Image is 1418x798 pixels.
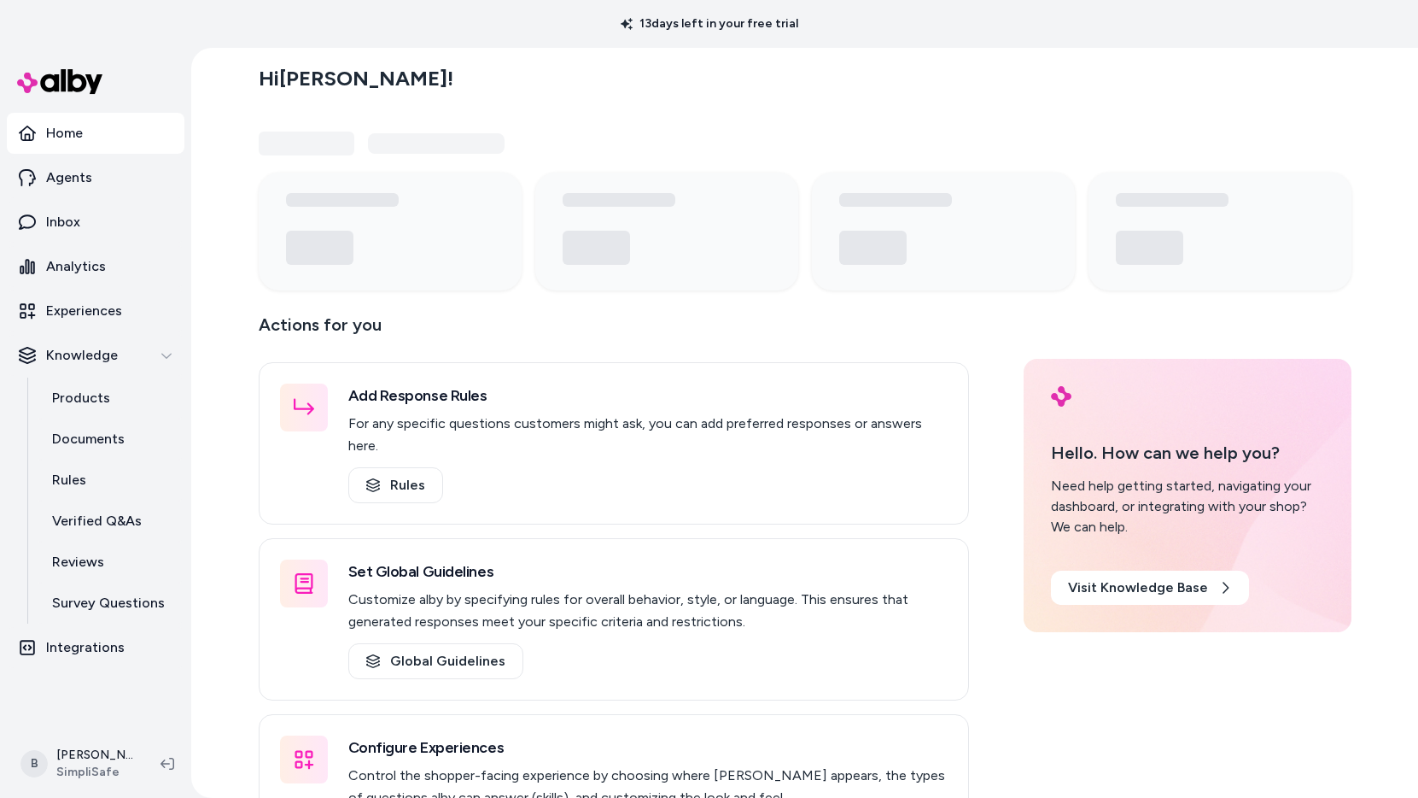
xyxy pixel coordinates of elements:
[1051,476,1324,537] div: Need help getting started, navigating your dashboard, or integrating with your shop? We can help.
[7,202,184,243] a: Inbox
[348,736,948,760] h3: Configure Experiences
[17,69,102,94] img: alby Logo
[7,335,184,376] button: Knowledge
[52,511,142,531] p: Verified Q&As
[46,301,122,321] p: Experiences
[10,736,147,791] button: B[PERSON_NAME]SimpliSafe
[35,378,184,419] a: Products
[610,15,808,32] p: 13 days left in your free trial
[7,157,184,198] a: Agents
[35,542,184,583] a: Reviews
[1051,386,1071,407] img: alby Logo
[348,560,948,584] h3: Set Global Guidelines
[35,419,184,460] a: Documents
[52,470,86,490] p: Rules
[52,429,125,449] p: Documents
[46,637,125,658] p: Integrations
[52,593,165,613] p: Survey Questions
[46,167,92,188] p: Agents
[46,256,106,277] p: Analytics
[348,413,948,457] p: For any specific questions customers might ask, you can add preferred responses or answers here.
[7,290,184,332] a: Experiences
[7,113,184,154] a: Home
[7,246,184,287] a: Analytics
[52,552,104,572] p: Reviews
[348,467,443,503] a: Rules
[52,388,110,408] p: Products
[259,66,453,91] h2: Hi [PERSON_NAME] !
[46,212,80,232] p: Inbox
[259,311,969,352] p: Actions for you
[46,345,118,366] p: Knowledge
[1051,440,1324,466] p: Hello. How can we help you?
[46,123,83,144] p: Home
[20,750,48,777] span: B
[348,643,523,679] a: Global Guidelines
[35,583,184,624] a: Survey Questions
[56,747,133,764] p: [PERSON_NAME]
[35,460,184,501] a: Rules
[35,501,184,542] a: Verified Q&As
[7,627,184,668] a: Integrations
[56,764,133,781] span: SimpliSafe
[348,589,948,633] p: Customize alby by specifying rules for overall behavior, style, or language. This ensures that ge...
[1051,571,1249,605] a: Visit Knowledge Base
[348,384,948,408] h3: Add Response Rules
